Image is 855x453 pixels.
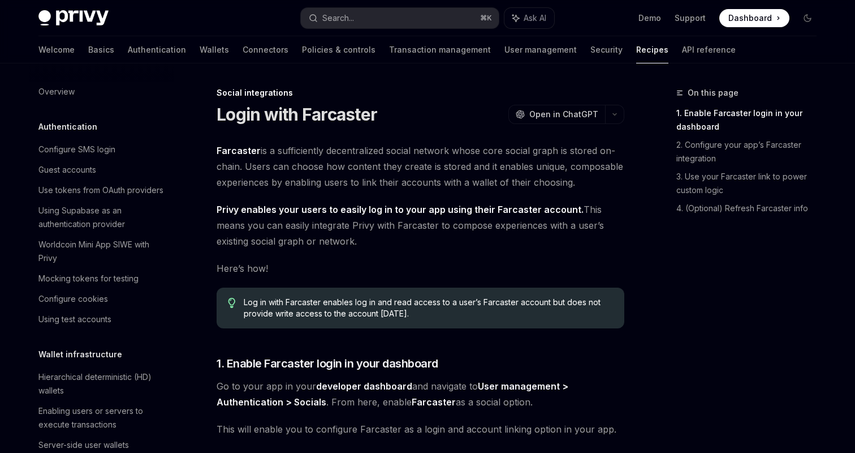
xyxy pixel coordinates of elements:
[38,143,115,156] div: Configure SMS login
[389,36,491,63] a: Transaction management
[88,36,114,63] a: Basics
[676,199,826,217] a: 4. (Optional) Refresh Farcaster info
[302,36,375,63] a: Policies & controls
[322,11,354,25] div: Search...
[676,168,826,199] a: 3. Use your Farcaster link to power custom logic
[38,348,122,361] h5: Wallet infrastructure
[29,289,174,309] a: Configure cookies
[29,82,174,102] a: Overview
[217,378,624,410] span: Go to your app in your and navigate to . From here, enable as a social option.
[38,163,96,177] div: Guest accounts
[128,36,186,63] a: Authentication
[524,12,546,24] span: Ask AI
[243,36,288,63] a: Connectors
[217,202,624,249] span: This means you can easily integrate Privy with Farcaster to compose experiences with a user’s exi...
[29,200,174,234] a: Using Supabase as an authentication provider
[29,309,174,330] a: Using test accounts
[636,36,668,63] a: Recipes
[29,268,174,289] a: Mocking tokens for testing
[676,104,826,136] a: 1. Enable Farcaster login in your dashboard
[38,238,167,265] div: Worldcoin Mini App SIWE with Privy
[412,396,456,408] strong: Farcaster
[228,298,236,308] svg: Tip
[217,204,584,215] strong: Privy enables your users to easily log in to your app using their Farcaster account.
[29,367,174,401] a: Hierarchical deterministic (HD) wallets
[217,356,438,371] span: 1. Enable Farcaster login in your dashboard
[29,180,174,200] a: Use tokens from OAuth providers
[504,8,554,28] button: Ask AI
[38,370,167,398] div: Hierarchical deterministic (HD) wallets
[38,272,139,285] div: Mocking tokens for testing
[38,438,129,452] div: Server-side user wallets
[38,85,75,99] div: Overview
[200,36,229,63] a: Wallets
[38,404,167,431] div: Enabling users or servers to execute transactions
[38,313,111,326] div: Using test accounts
[38,204,167,231] div: Using Supabase as an authentication provider
[29,160,174,180] a: Guest accounts
[217,260,624,276] span: Here’s how!
[638,12,661,24] a: Demo
[217,104,377,125] h1: Login with Farcaster
[688,86,739,100] span: On this page
[719,9,789,27] a: Dashboard
[217,145,261,157] a: Farcaster
[217,421,624,437] span: This will enable you to configure Farcaster as a login and account linking option in your app.
[529,109,598,120] span: Open in ChatGPT
[590,36,623,63] a: Security
[29,401,174,435] a: Enabling users or servers to execute transactions
[682,36,736,63] a: API reference
[217,145,261,156] strong: Farcaster
[301,8,499,28] button: Search...⌘K
[29,234,174,268] a: Worldcoin Mini App SIWE with Privy
[508,105,605,124] button: Open in ChatGPT
[38,10,109,26] img: dark logo
[244,297,613,319] span: Log in with Farcaster enables log in and read access to a user’s Farcaster account but does not p...
[38,292,108,306] div: Configure cookies
[316,381,412,392] a: developer dashboard
[675,12,706,24] a: Support
[504,36,577,63] a: User management
[38,183,163,197] div: Use tokens from OAuth providers
[798,9,817,27] button: Toggle dark mode
[217,87,624,99] div: Social integrations
[728,12,772,24] span: Dashboard
[217,143,624,190] span: is a sufficiently decentralized social network whose core social graph is stored on-chain. Users ...
[38,36,75,63] a: Welcome
[676,136,826,168] a: 2. Configure your app’s Farcaster integration
[480,14,492,23] span: ⌘ K
[29,139,174,160] a: Configure SMS login
[38,120,97,134] h5: Authentication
